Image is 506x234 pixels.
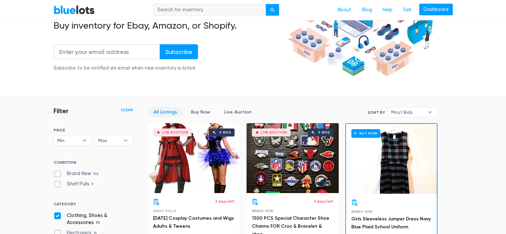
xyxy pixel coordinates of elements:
[261,131,287,134] div: Live Auction
[219,107,257,117] a: Live Auction
[368,110,385,116] label: Sort By
[351,210,373,213] span: Brand New
[54,20,285,31] h2: Buy inventory for Ebay, Amazon, or Shopify.
[119,135,133,145] b: ▾
[391,107,424,117] span: Most Bids
[121,107,133,113] a: Clear
[89,182,95,187] span: 9
[54,128,133,132] h6: PRICE
[153,215,234,229] a: [DATE] Cosplay Costumes and Wigs Adults & Tweens
[215,198,235,204] p: 3 days left
[346,124,437,194] a: Buy Now
[54,107,69,115] h3: Filter
[398,4,417,16] a: Sell
[247,123,339,193] a: Live Auction 0 bids
[78,135,91,145] b: ▾
[148,123,240,193] a: Live Auction 0 bids
[351,129,380,137] h6: Buy Now
[219,131,231,134] div: 0 bids
[377,4,398,16] a: Help
[98,135,120,145] span: Max
[57,135,79,145] span: Min
[54,65,198,72] div: Subscribe to be notified via email when new inventory is listed.
[162,131,188,134] div: Live Auction
[423,107,437,117] b: ▾
[318,131,330,134] div: 0 bids
[54,44,160,59] input: Enter your email address
[54,160,133,167] h6: CONDITION
[148,107,183,117] a: All Listings
[419,4,453,16] a: Dashboard
[91,171,101,177] span: 102
[185,107,216,117] a: Buy Now
[314,198,333,204] p: 3 days left
[54,202,133,209] h6: CATEGORY
[153,209,176,213] span: Shelf Pulls
[153,4,266,16] input: Search for inventory
[54,5,95,15] a: BlueLots
[351,216,431,230] a: Girls Sleeveless Jumper Dress Navy Blue Plaid School Uniform
[357,4,377,16] a: Blog
[160,44,198,59] input: Subscribe
[252,209,273,213] span: Brand New
[54,212,133,226] label: Clothing, Shoes & Accessories
[332,4,357,16] a: About
[54,180,95,188] label: Shelf Pulls
[94,221,102,226] span: 111
[54,170,101,177] label: Brand New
